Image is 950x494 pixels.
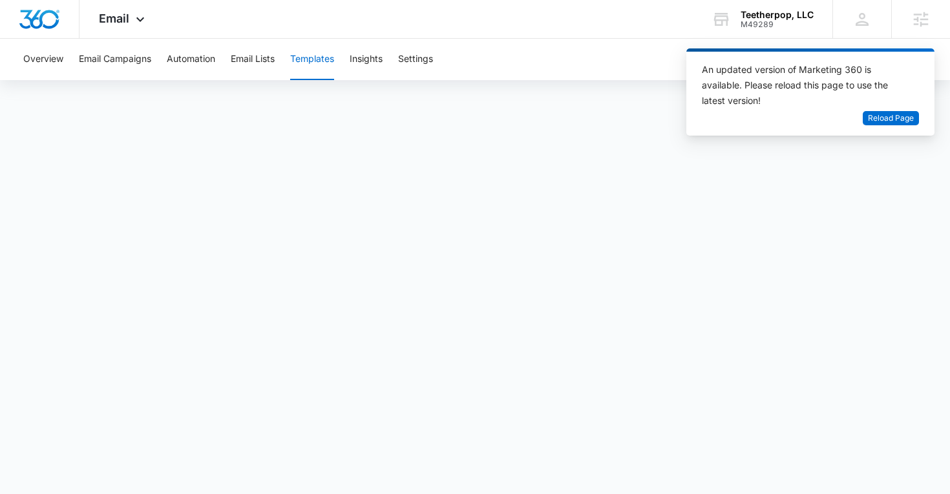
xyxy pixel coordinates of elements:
[350,39,383,80] button: Insights
[398,39,433,80] button: Settings
[167,39,215,80] button: Automation
[868,112,914,125] span: Reload Page
[23,39,63,80] button: Overview
[99,12,129,25] span: Email
[702,62,903,108] div: An updated version of Marketing 360 is available. Please reload this page to use the latest version!
[741,10,814,20] div: account name
[290,39,334,80] button: Templates
[863,111,919,126] button: Reload Page
[741,20,814,29] div: account id
[79,39,151,80] button: Email Campaigns
[231,39,275,80] button: Email Lists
